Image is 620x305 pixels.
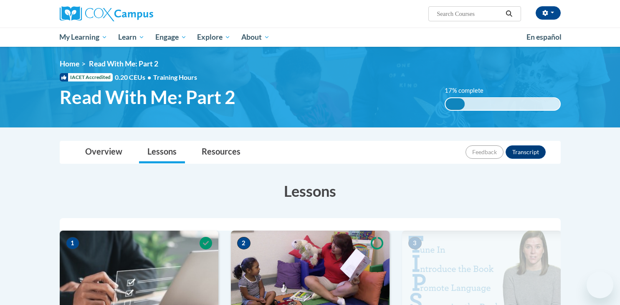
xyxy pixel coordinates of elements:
span: Engage [155,32,187,42]
span: About [241,32,270,42]
span: 2 [237,237,251,249]
a: Cox Campus [60,6,218,21]
a: Engage [150,28,192,47]
div: 17% complete [445,98,465,110]
img: Cox Campus [60,6,153,21]
span: Explore [197,32,230,42]
a: Overview [77,141,131,163]
label: 17% complete [445,86,493,95]
iframe: Button to launch messaging window [587,272,613,298]
span: Training Hours [153,73,197,81]
a: Lessons [139,141,185,163]
span: 3 [408,237,422,249]
a: My Learning [54,28,113,47]
button: Feedback [466,145,504,159]
span: • [147,73,151,81]
div: Main menu [47,28,573,47]
span: IACET Accredited [60,73,113,81]
a: En español [521,28,567,46]
span: Read With Me: Part 2 [60,86,235,108]
span: My Learning [59,32,107,42]
a: Explore [192,28,236,47]
button: Transcript [506,145,546,159]
span: Read With Me: Part 2 [89,59,158,68]
a: Learn [113,28,150,47]
button: Search [503,9,515,19]
span: 0.20 CEUs [115,73,153,82]
a: Home [60,59,79,68]
a: Resources [193,141,249,163]
span: En español [526,33,562,41]
button: Account Settings [536,6,561,20]
span: 1 [66,237,79,249]
input: Search Courses [436,9,503,19]
a: About [236,28,275,47]
span: Learn [118,32,144,42]
h3: Lessons [60,180,561,201]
